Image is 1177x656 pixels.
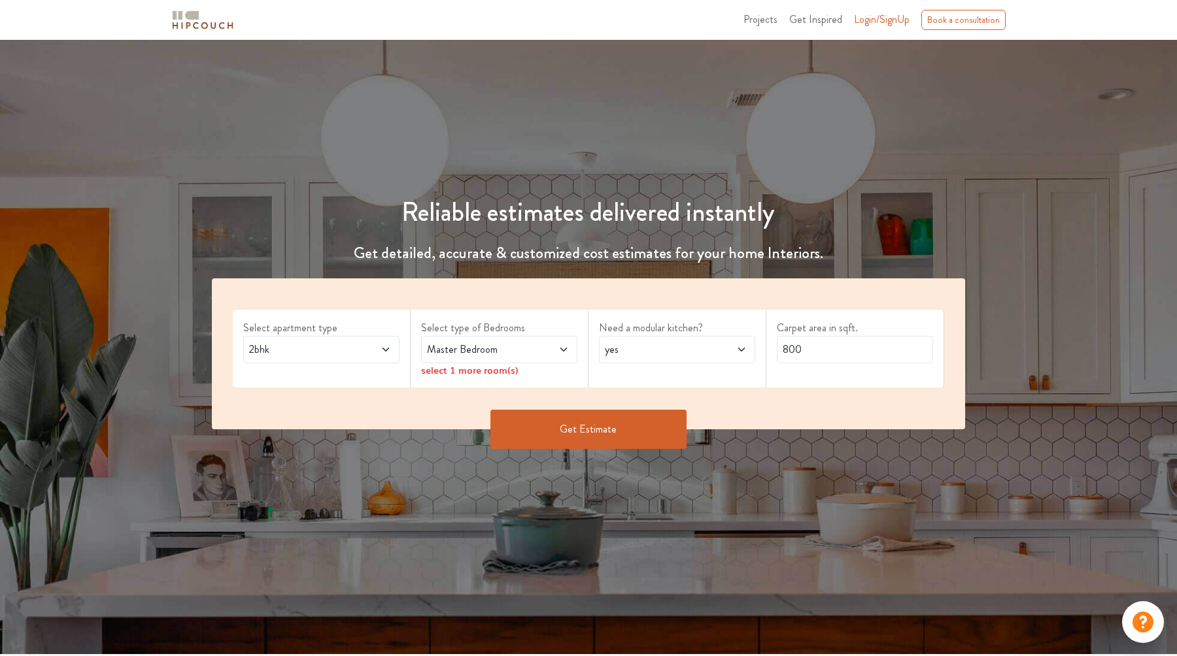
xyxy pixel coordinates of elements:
h1: Reliable estimates delivered instantly [204,197,973,228]
span: Master Bedroom [424,342,533,357]
span: Get Inspired [789,12,842,27]
label: Carpet area in sqft. [777,320,933,336]
span: 2bhk [247,342,355,357]
label: Need a modular kitchen? [599,320,755,336]
div: Book a consultation [921,10,1006,30]
input: Enter area sqft [777,336,933,363]
h4: Get detailed, accurate & customized cost estimates for your home Interiors. [204,244,973,263]
span: Login/SignUp [854,12,910,27]
span: logo-horizontal.svg [170,5,235,35]
span: yes [602,342,711,357]
img: logo-horizontal.svg [170,8,235,31]
button: Get Estimate [490,410,687,449]
label: Select type of Bedrooms [421,320,577,336]
span: Projects [743,12,777,27]
div: select 1 more room(s) [421,363,577,377]
label: Select apartment type [243,320,400,336]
